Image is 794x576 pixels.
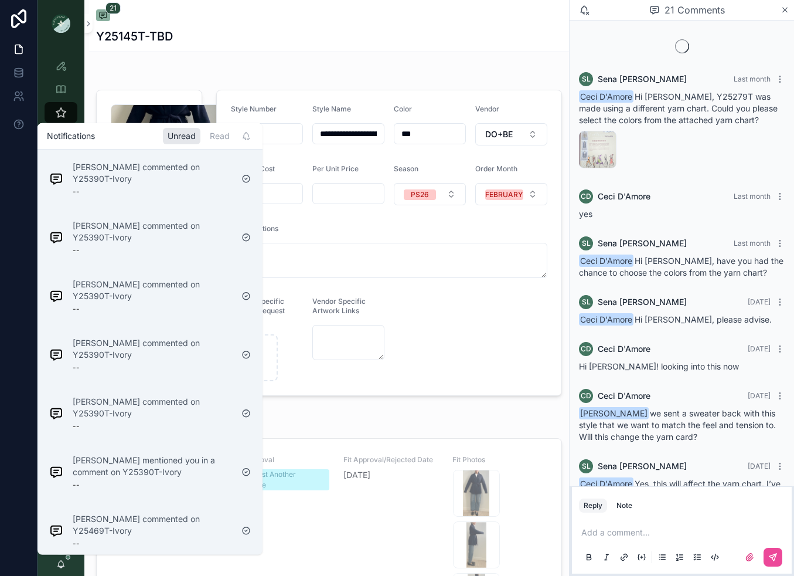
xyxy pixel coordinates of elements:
[73,538,80,548] p: --
[452,455,547,465] span: Fit Photos
[475,183,547,205] button: Select Button
[598,238,687,249] span: Sena [PERSON_NAME]
[485,189,523,200] div: FEBRUARY
[73,219,232,243] p: [PERSON_NAME] commented on Y25390T-Ivory
[231,104,277,113] span: Style Number
[73,454,232,477] p: [PERSON_NAME] mentioned you in a comment on Y25390T-Ivory
[581,391,591,401] span: CD
[582,297,591,307] span: SL
[343,469,438,481] span: [DATE]
[579,477,633,490] span: Ceci D'Amore
[616,501,632,510] div: Note
[234,455,329,465] span: Fit Approval
[475,164,517,173] span: Order Month
[598,73,687,85] span: Sena [PERSON_NAME]
[598,343,650,355] span: Ceci D'Amore
[582,239,591,248] span: SL
[73,187,80,196] p: --
[49,523,63,537] img: Notification icon
[73,337,232,360] p: [PERSON_NAME] commented on Y25390T-Ivory
[96,9,110,23] button: 21
[582,462,591,471] span: SL
[579,92,778,125] span: Hi [PERSON_NAME], Y25279T was made using a different yarn chart. Could you please select the colo...
[748,462,771,470] span: [DATE]
[73,513,232,536] p: [PERSON_NAME] commented on Y25469T-Ivory
[598,191,650,202] span: Ceci D'Amore
[73,161,232,184] p: [PERSON_NAME] commented on Y25390T-Ivory
[579,255,633,267] span: Ceci D'Amore
[734,239,771,248] span: Last month
[394,104,412,113] span: Color
[73,395,232,419] p: [PERSON_NAME] commented on Y25390T-Ivory
[49,230,63,244] img: Notification icon
[312,164,359,173] span: Per Unit Price
[49,465,63,479] img: Notification icon
[38,47,84,256] div: scrollable content
[579,314,772,324] span: Hi [PERSON_NAME], please advise.
[73,421,80,431] p: --
[73,362,80,372] p: --
[49,289,63,303] img: Notification icon
[312,297,366,315] span: Vendor Specific Artwork Links
[748,297,771,306] span: [DATE]
[598,390,650,402] span: Ceci D'Amore
[579,361,739,371] span: Hi [PERSON_NAME]! looking into this now
[394,164,418,173] span: Season
[105,2,121,14] span: 21
[579,479,781,512] span: Yes, this will affect the yarn chart. I’ve added a photo of the chart in the 8/27 comment above.
[312,104,351,113] span: Style Name
[485,128,513,140] span: DO+BE
[581,344,591,354] span: CD
[73,304,80,313] p: --
[579,209,592,219] span: yes
[734,74,771,83] span: Last month
[411,189,429,200] div: PS26
[579,90,633,103] span: Ceci D'Amore
[579,256,783,277] span: Hi [PERSON_NAME], have you had the chance to choose the colors from the yarn chart?
[96,28,173,45] h1: Y25145T-TBD
[598,296,687,308] span: Sena [PERSON_NAME]
[73,245,80,255] p: --
[579,407,649,419] span: [PERSON_NAME]
[598,460,687,472] span: Sena [PERSON_NAME]
[664,3,725,17] span: 21 Comments
[343,455,438,465] span: Fit Approval/Rejected Date
[241,469,322,490] div: Request Another Sample
[52,14,70,33] img: App logo
[49,347,63,361] img: Notification icon
[475,104,499,113] span: Vendor
[49,171,63,185] img: Notification icon
[748,344,771,353] span: [DATE]
[73,278,232,301] p: [PERSON_NAME] commented on Y25390T-Ivory
[49,406,63,420] img: Notification icon
[475,123,547,145] button: Select Button
[582,74,591,84] span: SL
[163,127,200,144] div: Unread
[579,408,776,442] span: we sent a sweater back with this style that we want to match the feel and tension to. Will this c...
[581,192,591,201] span: CD
[73,480,80,489] p: --
[579,499,607,513] button: Reply
[612,499,637,513] button: Note
[579,313,633,326] span: Ceci D'Amore
[394,183,466,205] button: Select Button
[205,127,234,144] div: Read
[47,130,95,141] h1: Notifications
[734,192,771,201] span: Last month
[748,391,771,400] span: [DATE]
